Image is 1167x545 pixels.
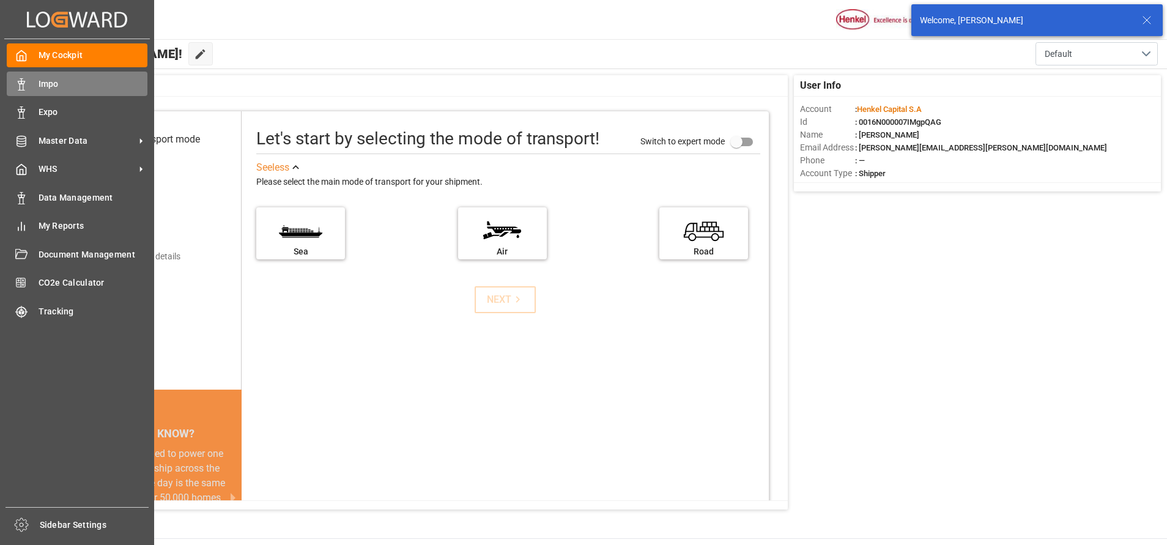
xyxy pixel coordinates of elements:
span: WHS [39,163,135,176]
div: Air [464,245,541,258]
span: Switch to expert mode [640,136,725,146]
span: My Cockpit [39,49,148,62]
div: Select transport mode [105,132,200,147]
span: : [PERSON_NAME][EMAIL_ADDRESS][PERSON_NAME][DOMAIN_NAME] [855,143,1107,152]
span: Default [1045,48,1072,61]
a: Document Management [7,242,147,266]
a: Tracking [7,299,147,323]
a: My Reports [7,214,147,238]
span: Sidebar Settings [40,519,149,532]
div: Add shipping details [104,250,180,263]
div: Let's start by selecting the mode of transport! [256,126,599,152]
span: Henkel Capital S.A [857,105,922,114]
div: See less [256,160,289,175]
span: CO2e Calculator [39,276,148,289]
a: Data Management [7,185,147,209]
a: CO2e Calculator [7,271,147,295]
span: Data Management [39,191,148,204]
span: : [PERSON_NAME] [855,130,919,139]
div: Welcome, [PERSON_NAME] [920,14,1130,27]
a: My Cockpit [7,43,147,67]
span: : [855,105,922,114]
span: Email Address [800,141,855,154]
div: Road [665,245,742,258]
span: : Shipper [855,169,886,178]
span: My Reports [39,220,148,232]
div: Please select the main mode of transport for your shipment. [256,175,760,190]
span: Phone [800,154,855,167]
a: Impo [7,72,147,95]
span: Hello [PERSON_NAME]! [51,42,182,65]
span: User Info [800,78,841,93]
span: Expo [39,106,148,119]
span: Name [800,128,855,141]
span: Account Type [800,167,855,180]
span: Id [800,116,855,128]
span: Master Data [39,135,135,147]
div: Sea [262,245,339,258]
button: open menu [1035,42,1158,65]
span: Account [800,103,855,116]
span: Impo [39,78,148,91]
span: : — [855,156,865,165]
span: Tracking [39,305,148,318]
span: : 0016N000007IMgpQAG [855,117,941,127]
img: Henkel%20logo.jpg_1689854090.jpg [836,9,939,31]
span: Document Management [39,248,148,261]
button: NEXT [475,286,536,313]
div: NEXT [487,292,524,307]
a: Expo [7,100,147,124]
